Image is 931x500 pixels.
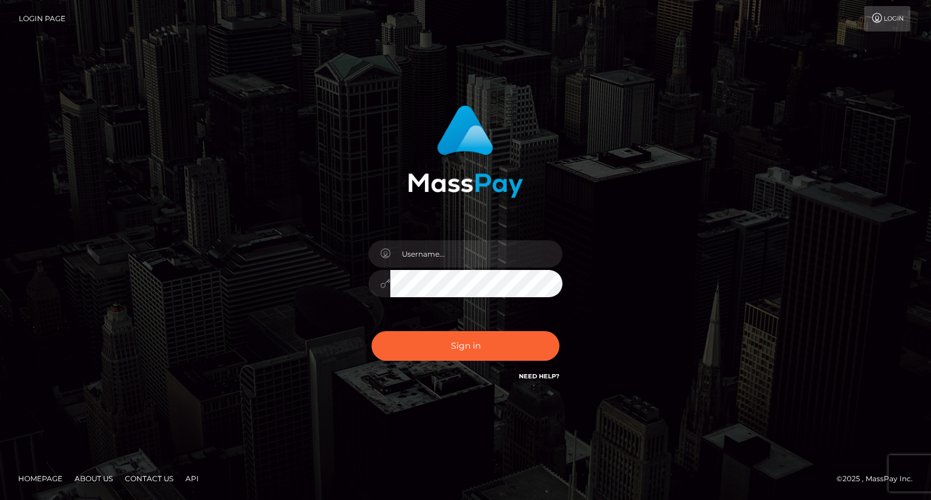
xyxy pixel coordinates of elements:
img: MassPay Login [408,105,523,198]
a: Contact Us [120,469,178,488]
input: Username... [390,240,562,268]
div: © 2025 , MassPay Inc. [836,472,922,485]
a: API [181,469,204,488]
a: About Us [70,469,118,488]
button: Sign in [372,331,559,361]
a: Need Help? [519,372,559,380]
a: Login Page [19,6,65,31]
a: Login [864,6,910,31]
a: Homepage [13,469,67,488]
